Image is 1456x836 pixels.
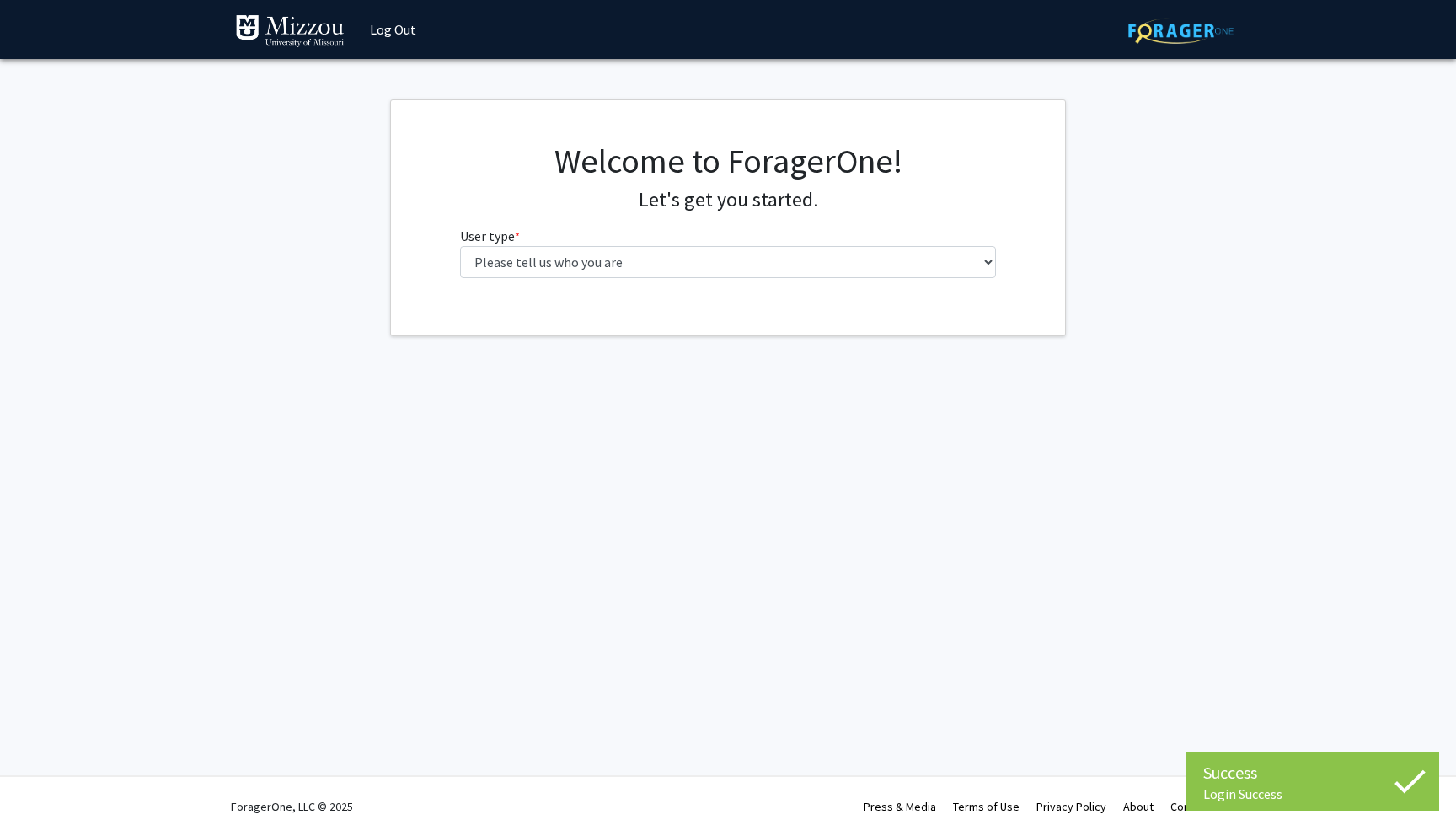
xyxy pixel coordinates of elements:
div: Success [1203,760,1422,785]
a: Press & Media [864,799,936,814]
a: About [1123,799,1154,814]
label: User type [460,226,520,246]
div: Login Success [1203,785,1422,802]
div: ForagerOne, LLC © 2025 [231,777,353,836]
a: Terms of Use [953,799,1020,814]
iframe: Chat [13,760,72,823]
h4: Let's get you started. [460,188,997,212]
a: Privacy Policy [1036,799,1106,814]
a: Contact Us [1170,799,1225,814]
h1: Welcome to ForagerOne! [460,141,997,181]
img: University of Missouri Logo [235,14,345,48]
img: ForagerOne Logo [1128,18,1234,44]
